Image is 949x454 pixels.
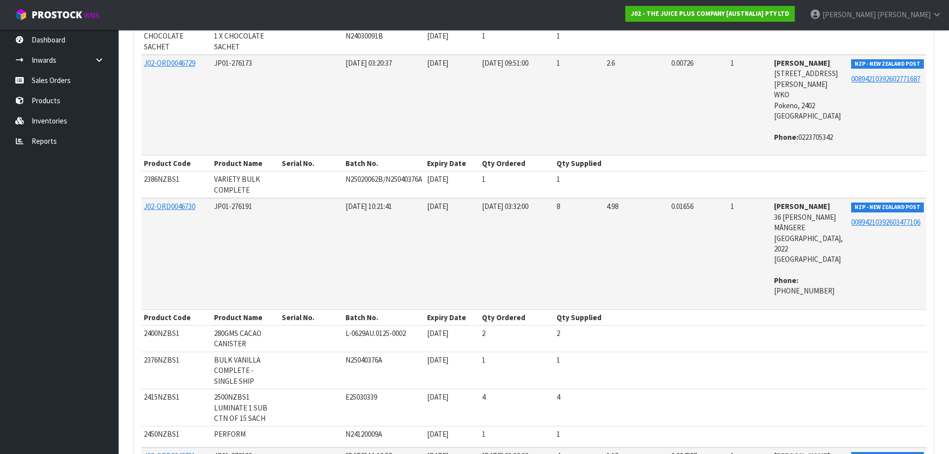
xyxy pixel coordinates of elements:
span: E25030339 [345,392,377,402]
span: 1 [482,174,485,184]
th: Expiry Date [425,309,479,325]
span: 2 [557,329,560,338]
span: [DATE] 10:21:41 [345,202,392,211]
span: 1 [557,355,560,365]
th: Product Code [141,309,212,325]
span: L-0629AU.0125-0002 [345,329,406,338]
span: [DATE] 03:20:37 [345,58,392,68]
span: NZP - NEW ZEALAND POST [851,59,924,69]
a: J02-ORD0046729 [144,58,195,68]
span: 2386NZBS1 [144,174,179,184]
span: [DATE] 09:51:00 [482,58,528,68]
img: cube-alt.png [15,8,27,21]
span: [DATE] [427,392,448,402]
span: JP01-276191 [214,202,252,211]
span: 2500NZBS1 LUMINATE 1 SUB CTN OF 15 SACH [214,392,267,423]
span: [DATE] [427,31,448,41]
strong: phone [774,276,798,285]
span: 1 [482,355,485,365]
span: 2400NZBS1 [144,329,179,338]
strong: J02 - THE JUICE PLUS COMPANY [AUSTRALIA] PTY LTD [631,9,789,18]
span: 0.00726 [671,58,693,68]
th: Product Name [212,309,279,325]
strong: [PERSON_NAME] [774,202,830,211]
th: Expiry Date [425,156,479,171]
span: JP01-276173 [214,58,252,68]
span: CHOCOLATE SACHET [144,31,183,51]
span: 1 [557,58,560,68]
span: 2 [482,329,485,338]
span: BULK VANILLA COMPLETE - SINGLE SHIP [214,355,260,386]
span: ProStock [32,8,82,21]
th: Qty Supplied [554,156,604,171]
span: 1 X CHOCOLATE SACHET [214,31,264,51]
span: [DATE] [427,202,448,211]
th: Qty Supplied [554,309,604,325]
span: 4 [557,392,560,402]
span: 1 [731,202,734,211]
span: [DATE] [427,174,448,184]
span: N25040376A [345,355,382,365]
span: 1 [557,31,560,41]
span: [DATE] [427,355,448,365]
span: PERFORM [214,429,246,439]
address: [PHONE_NUMBER] [774,275,847,296]
th: Batch No. [343,309,425,325]
th: Product Name [212,156,279,171]
span: NZP - NEW ZEALAND POST [851,203,924,212]
span: 8 [557,202,560,211]
span: 1 [557,429,560,439]
span: [PERSON_NAME] [822,10,876,19]
th: Product Code [141,156,212,171]
strong: [PERSON_NAME] [774,58,830,68]
span: 1 [731,58,734,68]
span: 0.01656 [671,202,693,211]
th: Serial No. [279,156,343,171]
address: 36 [PERSON_NAME] MĀNGERE [GEOGRAPHIC_DATA], 2022 [GEOGRAPHIC_DATA] [774,201,847,265]
small: WMS [84,11,99,20]
a: J02-ORD0046730 [144,202,195,211]
span: 2376NZBS1 [144,355,179,365]
span: N25020062B/N25040376A [345,174,422,184]
th: Qty Ordered [479,309,554,325]
th: Qty Ordered [479,156,554,171]
a: 00894210392602771687 [851,74,920,83]
span: 1 [482,31,485,41]
span: [DATE] [427,429,448,439]
span: N24120009A [345,429,382,439]
a: 00894210392603477106 [851,217,920,227]
span: 1 [557,174,560,184]
th: Batch No. [343,156,425,171]
span: [DATE] [427,58,448,68]
span: N24030091B [345,31,383,41]
address: 0223705342 [774,132,847,142]
span: 4.98 [606,202,618,211]
span: [DATE] [427,329,448,338]
span: 1 [482,429,485,439]
span: 2.6 [606,58,615,68]
span: 280GMS CACAO CANISTER [214,329,261,348]
span: VARIETY BULK COMPLETE [214,174,260,194]
span: [DATE] 03:32:00 [482,202,528,211]
address: [STREET_ADDRESS][PERSON_NAME] WKO Pokeno, 2402 [GEOGRAPHIC_DATA] [774,58,847,122]
span: 2415NZBS1 [144,392,179,402]
span: [PERSON_NAME] [877,10,931,19]
th: Serial No. [279,309,343,325]
strong: phone [774,132,798,142]
span: 4 [482,392,485,402]
span: 2450NZBS1 [144,429,179,439]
